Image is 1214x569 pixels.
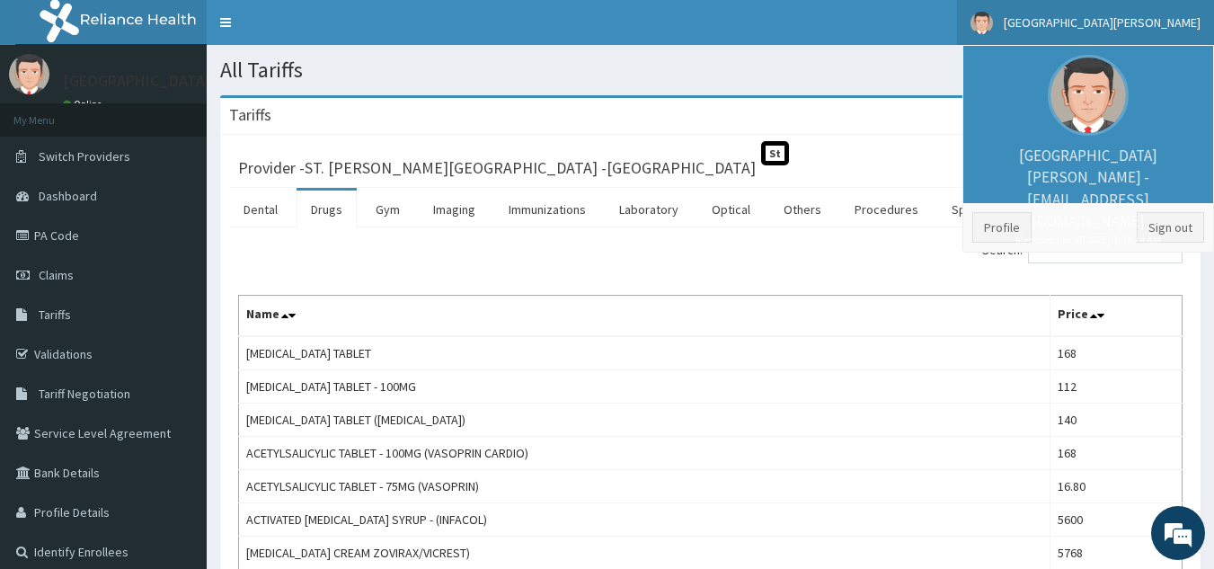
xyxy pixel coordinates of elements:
h1: All Tariffs [220,58,1201,82]
a: Online [63,98,106,111]
a: Imaging [419,191,490,228]
td: 112 [1050,370,1182,404]
th: Price [1050,296,1182,337]
td: 168 [1050,336,1182,370]
a: Immunizations [494,191,600,228]
span: Tariffs [39,307,71,323]
span: St [761,141,789,165]
span: Tariff Negotiation [39,386,130,402]
td: ACTIVATED [MEDICAL_DATA] SYRUP - (INFACOL) [239,503,1050,537]
div: Minimize live chat window [295,9,338,52]
span: We're online! [104,170,248,351]
small: Member since [DATE] 1:09:24 AM [972,232,1204,247]
td: ACETYLSALICYLIC TABLET - 75MG (VASOPRIN) [239,470,1050,503]
a: Optical [697,191,765,228]
div: Chat with us now [93,101,302,124]
th: Name [239,296,1050,337]
td: [MEDICAL_DATA] TABLET - 100MG [239,370,1050,404]
span: Dashboard [39,188,97,204]
h3: Tariffs [229,107,271,123]
h3: Provider - ST. [PERSON_NAME][GEOGRAPHIC_DATA] -[GEOGRAPHIC_DATA] [238,160,756,176]
td: 5600 [1050,503,1182,537]
img: User Image [970,12,993,34]
img: d_794563401_company_1708531726252_794563401 [33,90,73,135]
p: [GEOGRAPHIC_DATA][PERSON_NAME] - [EMAIL_ADDRESS][DOMAIN_NAME] [972,145,1204,247]
a: Others [769,191,836,228]
img: User Image [1048,55,1129,136]
a: Drugs [297,191,357,228]
a: Laboratory [605,191,693,228]
td: 140 [1050,404,1182,437]
a: Dental [229,191,292,228]
a: Sign out [1137,212,1204,243]
a: Gym [361,191,414,228]
td: ACETYLSALICYLIC TABLET - 100MG (VASOPRIN CARDIO) [239,437,1050,470]
span: Switch Providers [39,148,130,164]
td: 16.80 [1050,470,1182,503]
span: [GEOGRAPHIC_DATA][PERSON_NAME] [1004,14,1201,31]
td: 168 [1050,437,1182,470]
td: [MEDICAL_DATA] TABLET ([MEDICAL_DATA]) [239,404,1050,437]
img: User Image [9,54,49,94]
textarea: Type your message and hit 'Enter' [9,378,342,441]
p: [GEOGRAPHIC_DATA][PERSON_NAME] [63,73,329,89]
td: [MEDICAL_DATA] TABLET [239,336,1050,370]
span: Claims [39,267,74,283]
a: Procedures [840,191,933,228]
a: Spa [937,191,987,228]
a: Profile [972,212,1032,243]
